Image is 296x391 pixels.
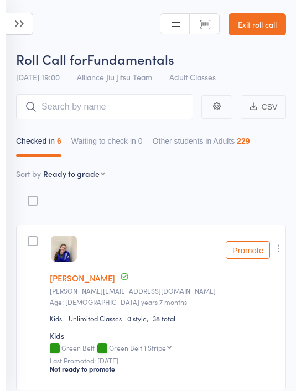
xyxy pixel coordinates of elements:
img: image1742201181.png [51,236,77,262]
span: [DATE] 19:00 [16,71,60,82]
small: Last Promoted: [DATE] [50,357,278,364]
button: Promote [226,241,270,259]
a: Exit roll call [229,13,286,35]
span: Fundamentals [87,50,174,68]
span: 38 total [153,314,175,323]
input: Search by name [16,94,193,119]
div: Kids - Unlimited Classes [50,314,122,323]
button: Other students in Adults229 [153,131,250,157]
span: Alliance Jiu Jitsu Team [77,71,152,82]
button: CSV [241,95,286,119]
div: Green Belt [50,344,278,353]
div: 0 [138,137,143,145]
small: elizabeth@ranamok.com [50,287,278,295]
span: Roll Call for [16,50,87,68]
a: [PERSON_NAME] [50,272,115,284]
span: 0 style [127,314,153,323]
div: Ready to grade [43,168,100,179]
div: Not ready to promote [50,364,278,373]
span: Age: [DEMOGRAPHIC_DATA] years 7 months [50,297,187,306]
span: Adult Classes [169,71,216,82]
div: 6 [57,137,61,145]
div: Green Belt 1 Stripe [109,344,166,351]
label: Sort by [16,168,41,179]
button: Waiting to check in0 [71,131,143,157]
button: Checked in6 [16,131,61,157]
div: 229 [237,137,250,145]
div: Kids [50,330,278,341]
